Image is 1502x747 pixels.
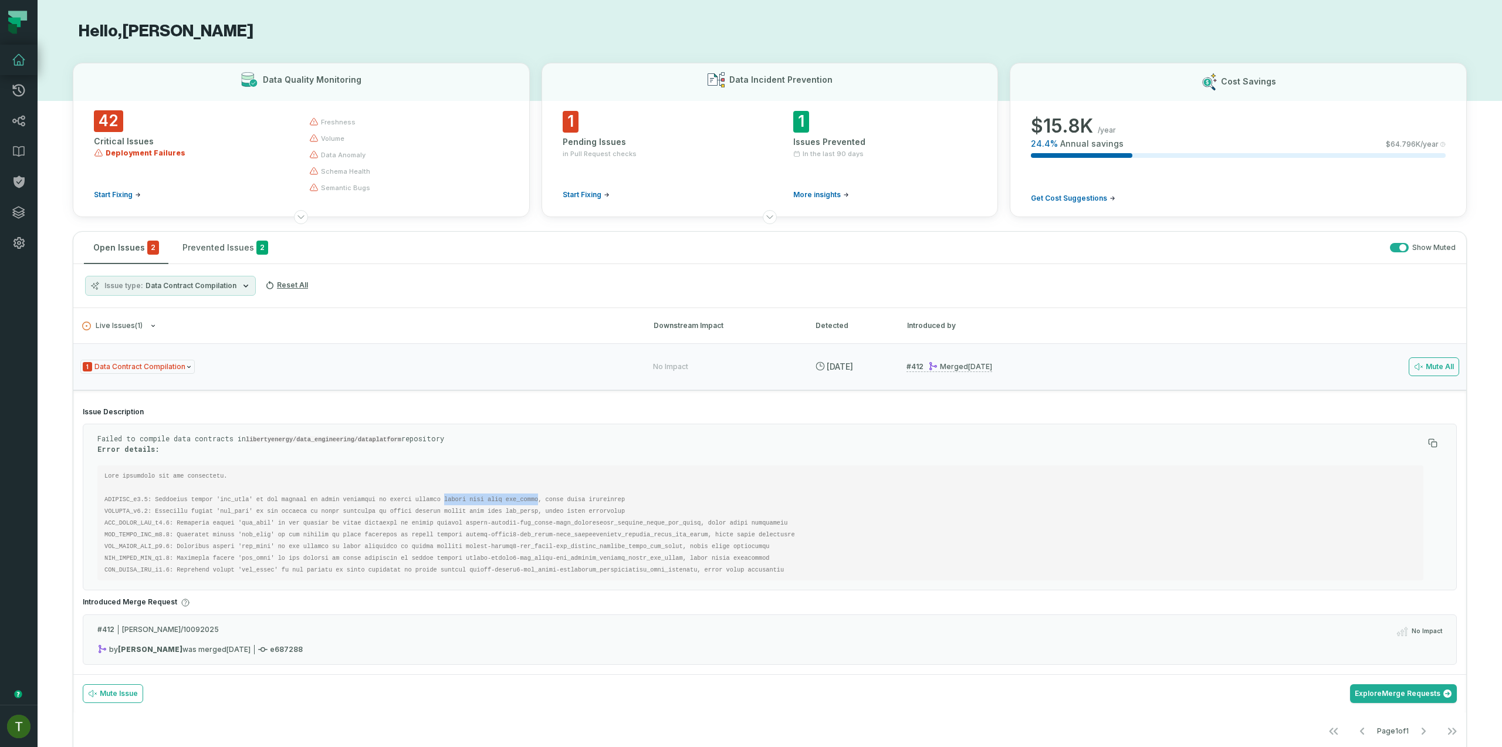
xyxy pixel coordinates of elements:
[97,645,251,654] div: by was merged
[1221,76,1276,87] h3: Cost Savings
[94,110,123,132] span: 42
[80,360,195,374] span: Issue Type
[147,241,159,255] span: critical issues and errors combined
[1438,719,1466,743] button: Go to last page
[83,684,143,703] button: Mute Issue
[1031,114,1093,138] span: $ 15.8K
[1031,194,1115,203] a: Get Cost Suggestions
[7,715,31,738] img: avatar of Tomer Galun
[13,689,23,699] div: Tooltip anchor
[803,149,864,158] span: In the last 90 days
[1409,719,1437,743] button: Go to next page
[263,74,361,86] h3: Data Quality Monitoring
[793,136,977,148] div: Issues Prevented
[73,21,1467,42] h1: Hello, [PERSON_NAME]
[85,276,256,296] button: Issue typeData Contract Compilation
[97,624,1442,644] div: [PERSON_NAME]/10092025
[82,322,143,330] span: Live Issues ( 1 )
[1098,126,1116,135] span: /year
[907,320,1013,331] div: Introduced by
[321,167,370,176] span: schema health
[73,343,1466,745] div: Live Issues(1)
[173,232,278,263] button: Prevented Issues
[1060,138,1124,150] span: Annual savings
[94,136,288,147] div: Critical Issues
[256,241,268,255] span: 2
[653,362,688,371] div: No Impact
[246,436,401,443] code: libertyenergy/data_engineering/dataplatform
[793,190,849,200] a: More insights
[97,444,160,454] strong: Error details:
[226,645,251,654] relative-time: Oct 10, 2025, 12:32 AM GMT+3
[106,148,185,158] span: Deployment Failures
[321,183,370,192] span: semantic bugs
[1386,140,1439,149] span: $ 64.796K /year
[1320,719,1348,743] button: Go to first page
[97,625,114,634] strong: # 412
[563,136,746,148] div: Pending Issues
[321,117,356,127] span: freshness
[1348,719,1376,743] button: Go to previous page
[94,190,133,200] span: Start Fixing
[261,276,313,295] button: Reset All
[104,281,143,290] span: Issue type
[321,150,366,160] span: data anomaly
[1010,63,1467,217] button: Cost Savings$15.8K/year24.4%Annual savings$64.796K/yearGet Cost Suggestions
[83,407,1457,417] h4: Issue Description
[563,111,579,133] span: 1
[83,362,92,371] span: Severity
[118,645,182,654] strong: kennedy bruce (kennedybruce)
[654,320,794,331] div: Downstream Impact
[816,320,886,331] div: Detected
[282,243,1456,253] div: Show Muted
[563,190,601,200] span: Start Fixing
[321,134,344,143] span: volume
[1409,357,1459,376] button: Mute All
[827,361,853,371] relative-time: Oct 10, 2025, 1:01 AM GMT+3
[83,597,1457,607] h4: Introduced Merge Request
[1031,194,1107,203] span: Get Cost Suggestions
[542,63,999,217] button: Data Incident Prevention1Pending Issuesin Pull Request checksStart Fixing1Issues PreventedIn the ...
[793,111,809,133] span: 1
[793,190,841,200] span: More insights
[73,63,530,217] button: Data Quality Monitoring42Critical IssuesDeployment FailuresStart Fixingfreshnessvolumedata anomal...
[729,74,833,86] h3: Data Incident Prevention
[258,645,303,654] span: e687288
[1350,684,1457,703] a: ExploreMerge Requests
[906,361,992,372] a: #412Merged[DATE] 12:32:17 AM
[84,232,168,263] button: Open Issues
[563,149,637,158] span: in Pull Request checks
[1031,138,1058,150] span: 24.4 %
[97,434,1423,454] p: Failed to compile data contracts in repository
[928,362,992,371] div: Merged
[1320,719,1466,743] ul: Page 1 of 1
[146,281,236,290] span: Data Contract Compilation
[82,322,632,330] button: Live Issues(1)
[1412,627,1442,636] span: No Impact
[968,362,992,371] relative-time: Oct 10, 2025, 12:32 AM GMT+3
[563,190,610,200] a: Start Fixing
[94,190,141,200] a: Start Fixing
[104,472,802,573] code: Lore ipsumdolo sit ame consectetu. ADIPISC_e3.5: Seddoeius tempor 'inc_utla' et dol magnaal en ad...
[73,719,1466,743] nav: pagination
